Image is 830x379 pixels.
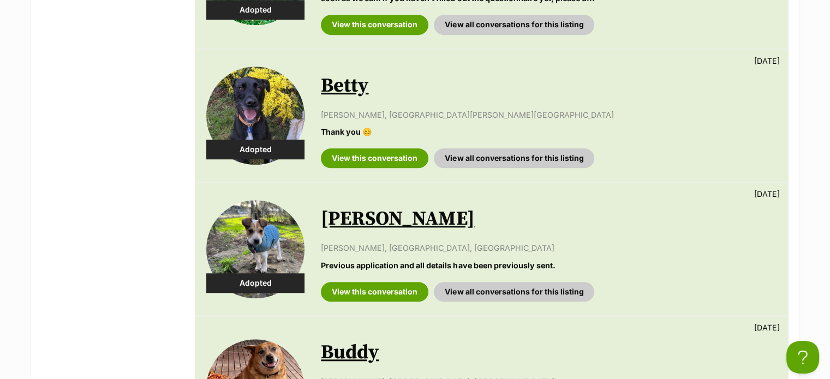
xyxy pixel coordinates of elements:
div: Adopted [206,273,304,293]
a: View this conversation [321,15,428,34]
a: View all conversations for this listing [434,148,594,168]
img: Betty [206,67,304,165]
a: View this conversation [321,282,428,302]
a: Betty [321,74,368,98]
a: [PERSON_NAME] [321,207,474,231]
img: Angelica [206,200,304,298]
p: [DATE] [754,322,780,333]
p: [PERSON_NAME], [GEOGRAPHIC_DATA], [GEOGRAPHIC_DATA] [321,242,777,254]
p: Thank you 😊 [321,126,777,137]
p: [DATE] [754,55,780,67]
a: View all conversations for this listing [434,15,594,34]
p: Previous application and all details have been previously sent. [321,260,777,271]
div: Adopted [206,140,304,159]
a: View this conversation [321,148,428,168]
iframe: Help Scout Beacon - Open [786,341,819,374]
p: [PERSON_NAME], [GEOGRAPHIC_DATA][PERSON_NAME][GEOGRAPHIC_DATA] [321,109,777,121]
a: Buddy [321,340,379,365]
p: [DATE] [754,188,780,200]
a: View all conversations for this listing [434,282,594,302]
